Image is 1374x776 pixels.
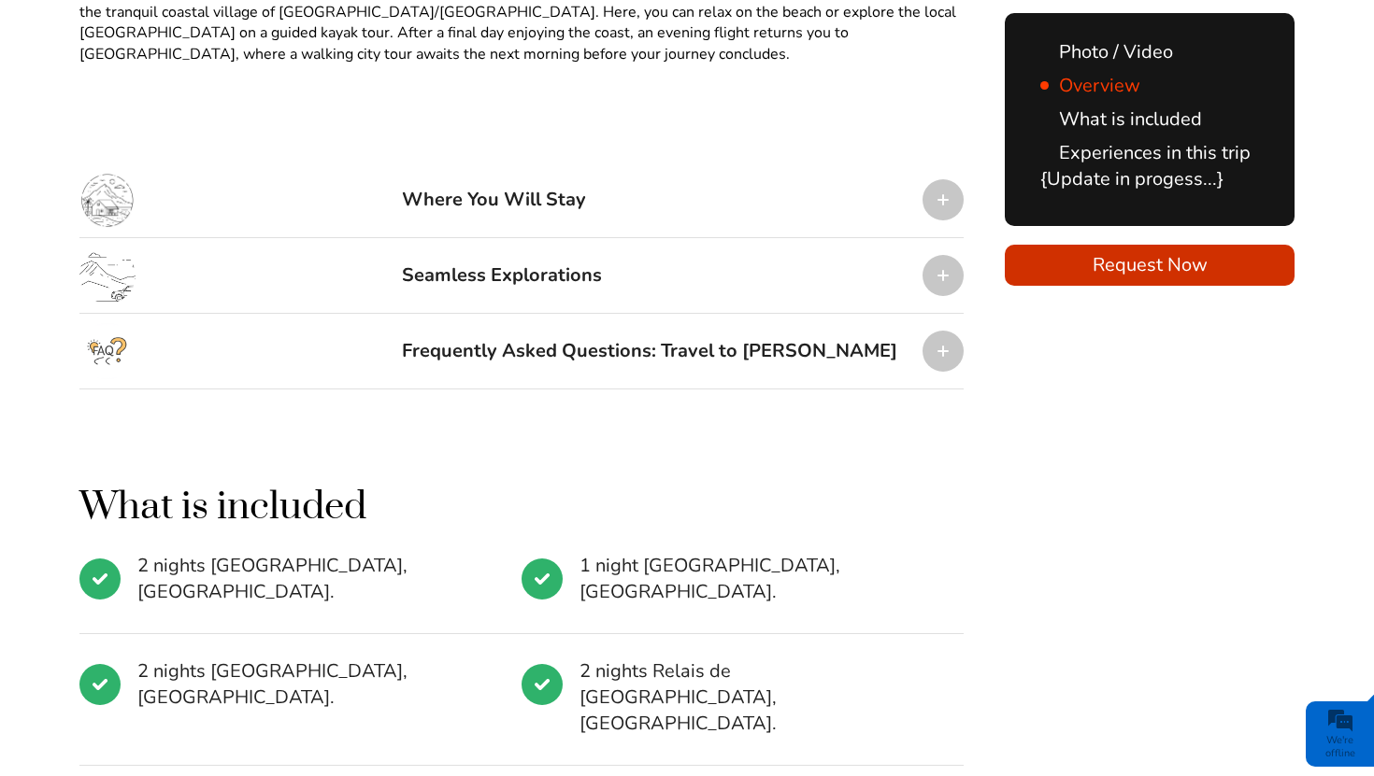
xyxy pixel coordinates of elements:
div: Where You Will Stay [402,172,586,228]
span: 1 night [GEOGRAPHIC_DATA], [GEOGRAPHIC_DATA]. [580,553,926,605]
input: Enter your last name [24,173,341,214]
a: Overview [1040,73,1140,98]
div: Frequently Asked Questions: Travel to [PERSON_NAME] [402,323,897,379]
div: Minimize live chat window [307,9,351,54]
div: Leave a message [125,98,342,122]
a: What is included [1040,106,1202,132]
span: Request Now [1005,252,1295,278]
span: 2 nights [GEOGRAPHIC_DATA], [GEOGRAPHIC_DATA]. [137,658,484,711]
div: Navigation go back [21,96,49,124]
h2: What is included [79,483,964,532]
a: Photo / Video [1040,39,1173,64]
span: 2 nights Relais de [GEOGRAPHIC_DATA], [GEOGRAPHIC_DATA]. [580,658,926,737]
div: Seamless Explorations [402,247,602,303]
div: We're offline [1310,734,1369,760]
a: Experiences in this trip {Update in progess...} [1040,140,1251,191]
textarea: Type your message and click 'Submit' [24,283,341,559]
input: Enter your email address [24,228,341,269]
em: Submit [274,575,339,600]
span: 2 nights [GEOGRAPHIC_DATA], [GEOGRAPHIC_DATA]. [137,553,484,605]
